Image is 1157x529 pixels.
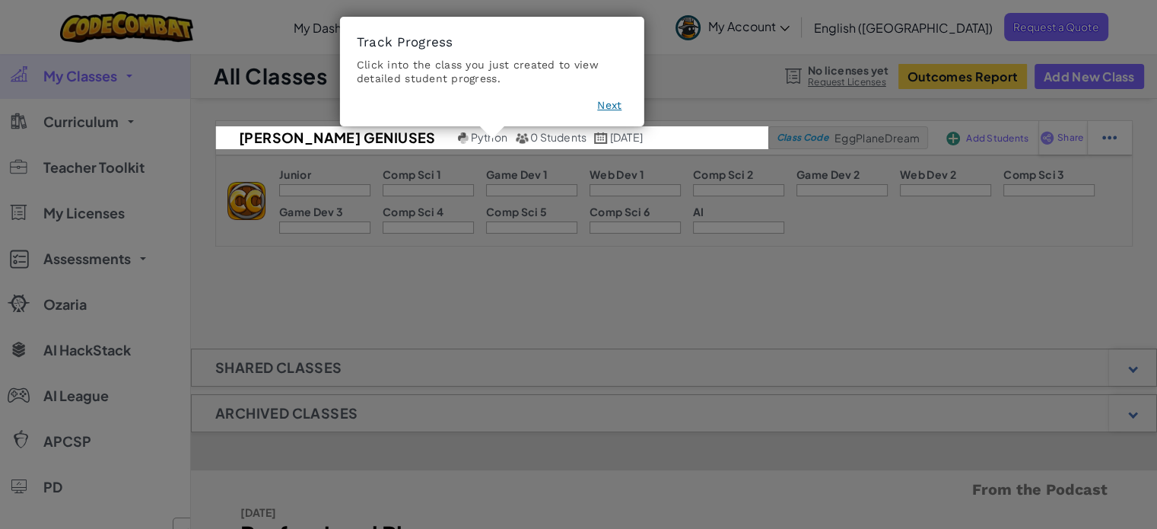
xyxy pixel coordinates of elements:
[597,98,621,113] button: Next
[216,126,768,149] a: [PERSON_NAME] Geniuses Python 0 Students [DATE]
[594,132,608,144] img: calendar.svg
[357,58,628,85] div: Click into the class you just created to view detailed student progress.
[216,126,454,149] h2: [PERSON_NAME] Geniuses
[357,33,628,50] h3: Track Progress
[610,130,643,144] span: [DATE]
[471,130,507,144] span: Python
[515,132,529,144] img: MultipleUsers.png
[530,130,586,144] span: 0 Students
[458,132,469,144] img: python.png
